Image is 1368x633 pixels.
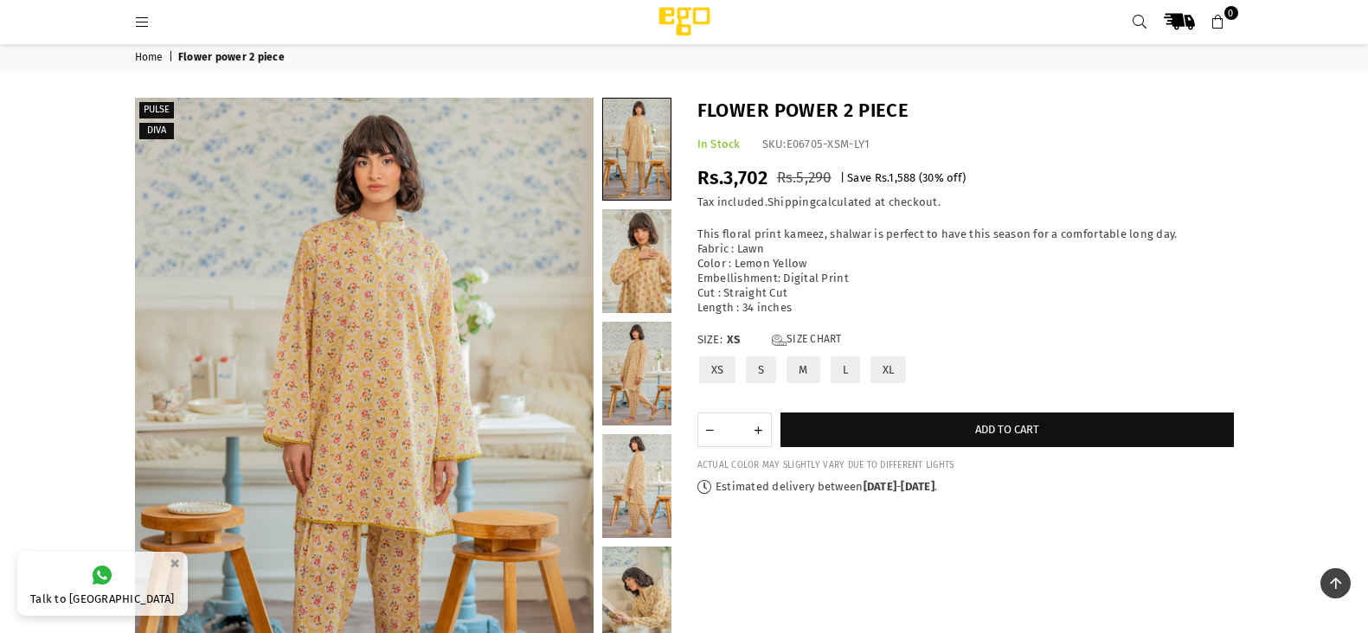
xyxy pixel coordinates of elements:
div: Tax included. calculated at checkout. [697,195,1234,210]
p: Estimated delivery between - . [697,480,1234,495]
p: This floral print kameez, shalwar is perfect to have this season for a comfortable long day. Fabr... [697,227,1234,315]
a: Search [1125,6,1156,37]
span: Rs.1,588 [875,171,916,184]
a: 0 [1203,6,1234,37]
a: Shipping [767,195,816,209]
span: In Stock [697,137,741,150]
a: Home [135,51,166,65]
span: | [840,171,845,184]
a: Menu [127,15,158,28]
span: | [169,51,176,65]
span: 30 [922,171,934,184]
label: XS [697,355,738,385]
span: Flower power 2 piece [178,51,287,65]
span: Rs.3,702 [697,166,768,189]
span: XS [727,333,761,348]
h1: Flower power 2 piece [697,98,1234,125]
div: ACTUAL COLOR MAY SLIGHTLY VARY DUE TO DIFFERENT LIGHTS [697,460,1234,471]
label: M [785,355,821,385]
a: Size Chart [772,333,842,348]
label: S [744,355,778,385]
time: [DATE] [901,480,934,493]
label: L [829,355,862,385]
label: Diva [139,123,174,139]
label: PULSE [139,102,174,118]
quantity-input: Quantity [697,412,772,447]
span: 0 [1224,6,1238,20]
span: E06705-XSM-LY1 [787,137,870,150]
span: Save [847,171,871,184]
span: Rs.5,290 [777,169,832,187]
button: Add to cart [780,412,1234,447]
a: Talk to [GEOGRAPHIC_DATA] [17,552,188,616]
button: × [164,549,185,578]
label: XL [869,355,909,385]
span: Add to cart [975,423,1039,436]
span: ( % off) [919,171,966,184]
div: SKU: [762,137,870,152]
time: [DATE] [864,480,897,493]
nav: breadcrumbs [122,43,1247,72]
img: Ego [611,4,758,39]
label: Size: [697,333,1234,348]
